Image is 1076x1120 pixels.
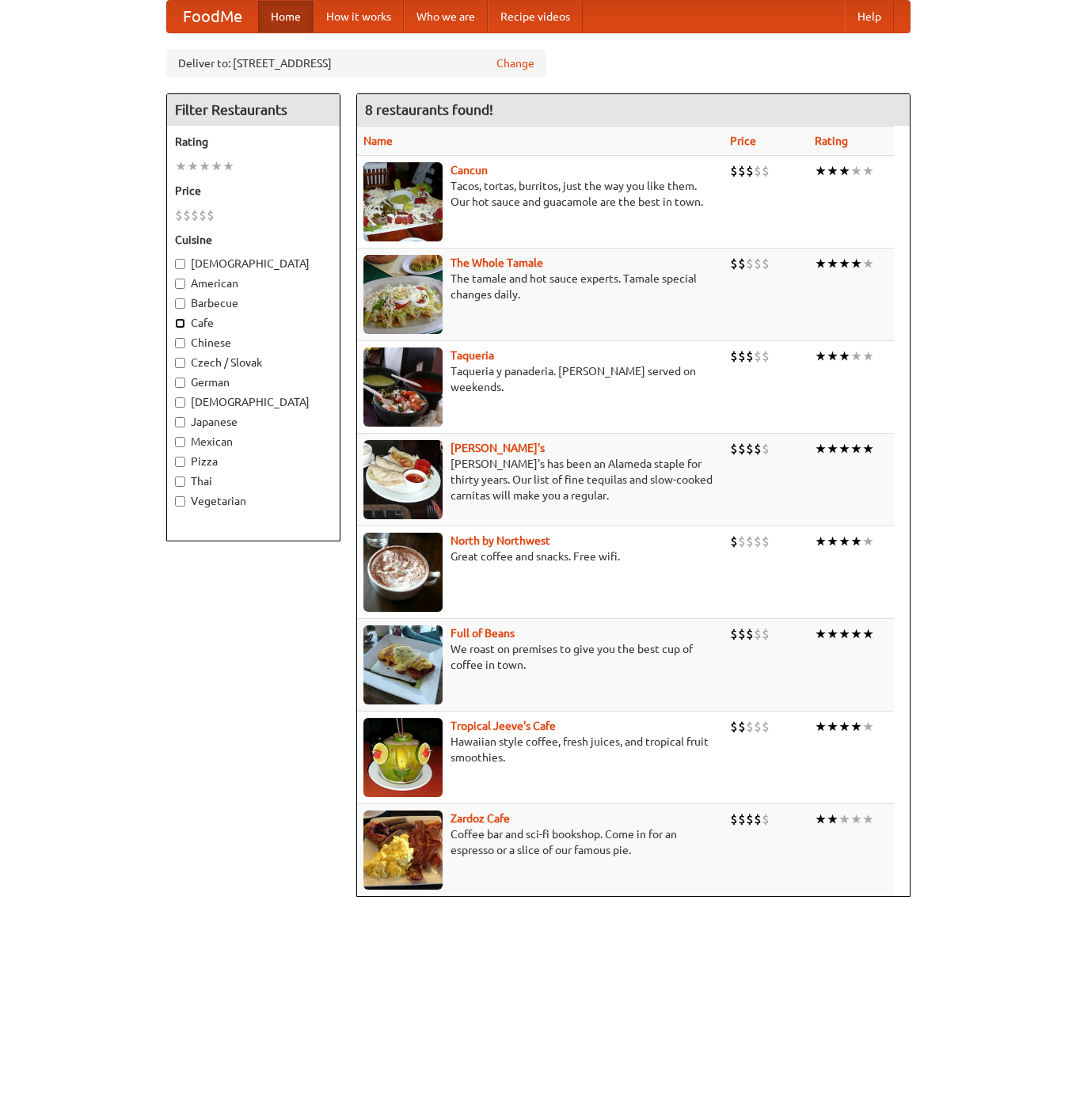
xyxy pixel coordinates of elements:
[838,255,850,272] li: ★
[738,625,746,643] li: $
[363,718,443,797] img: jeeves.jpg
[746,811,754,828] li: $
[167,1,258,32] a: FoodMe
[175,417,185,427] input: Japanese
[754,255,762,272] li: $
[827,625,838,643] li: ★
[207,207,215,224] li: $
[175,338,185,348] input: Chinese
[730,440,738,457] li: $
[738,811,746,828] li: $
[175,134,332,150] h5: Rating
[762,440,770,457] li: $
[754,533,762,550] li: $
[175,207,183,224] li: $
[363,734,717,765] p: Hawaiian style coffee, fresh juices, and tropical fruit smoothies.
[746,255,754,272] li: $
[258,1,314,32] a: Home
[451,812,510,825] a: Zardoz Cafe
[363,255,443,334] img: wholetamale.jpg
[363,135,393,147] a: Name
[746,718,754,735] li: $
[175,454,332,469] label: Pizza
[754,718,762,735] li: $
[363,162,443,241] img: cancun.jpg
[746,347,754,365] li: $
[363,178,717,210] p: Tacos, tortas, burritos, just the way you like them. Our hot sauce and guacamole are the best in ...
[175,335,332,351] label: Chinese
[211,158,222,175] li: ★
[363,826,717,858] p: Coffee bar and sci-fi bookshop. Come in for an espresso or a slice of our famous pie.
[451,256,543,269] a: The Whole Tamale
[815,718,827,735] li: ★
[827,718,838,735] li: ★
[838,347,850,365] li: ★
[838,533,850,550] li: ★
[746,625,754,643] li: $
[746,440,754,457] li: $
[363,347,443,427] img: taqueria.jpg
[451,164,488,177] a: Cancun
[838,625,850,643] li: ★
[754,440,762,457] li: $
[175,183,332,199] h5: Price
[175,394,332,410] label: [DEMOGRAPHIC_DATA]
[838,718,850,735] li: ★
[175,496,185,507] input: Vegetarian
[175,355,332,370] label: Czech / Slovak
[815,625,827,643] li: ★
[827,811,838,828] li: ★
[862,255,874,272] li: ★
[175,378,185,388] input: German
[850,255,862,272] li: ★
[175,315,332,331] label: Cafe
[166,49,546,78] div: Deliver to: [STREET_ADDRESS]
[827,255,838,272] li: ★
[488,1,583,32] a: Recipe videos
[850,718,862,735] li: ★
[730,347,738,365] li: $
[404,1,488,32] a: Who we are
[175,275,332,291] label: American
[363,641,717,673] p: We roast on premises to give you the best cup of coffee in town.
[738,440,746,457] li: $
[451,442,545,454] a: [PERSON_NAME]'s
[363,533,443,612] img: north.jpg
[862,625,874,643] li: ★
[451,349,494,362] b: Taqueria
[815,347,827,365] li: ★
[451,627,515,640] a: Full of Beans
[762,162,770,180] li: $
[730,533,738,550] li: $
[754,347,762,365] li: $
[738,718,746,735] li: $
[838,162,850,180] li: ★
[175,318,185,328] input: Cafe
[363,811,443,890] img: zardoz.jpg
[738,255,746,272] li: $
[175,457,185,467] input: Pizza
[762,533,770,550] li: $
[827,162,838,180] li: ★
[815,811,827,828] li: ★
[363,363,717,395] p: Taqueria y panaderia. [PERSON_NAME] served on weekends.
[827,440,838,457] li: ★
[175,414,332,430] label: Japanese
[738,347,746,365] li: $
[496,55,534,71] a: Change
[850,625,862,643] li: ★
[363,271,717,302] p: The tamale and hot sauce experts. Tamale special changes daily.
[175,374,332,390] label: German
[363,625,443,704] img: beans.jpg
[862,718,874,735] li: ★
[363,440,443,519] img: pedros.jpg
[363,549,717,564] p: Great coffee and snacks. Free wifi.
[862,440,874,457] li: ★
[762,718,770,735] li: $
[815,533,827,550] li: ★
[451,534,550,547] a: North by Northwest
